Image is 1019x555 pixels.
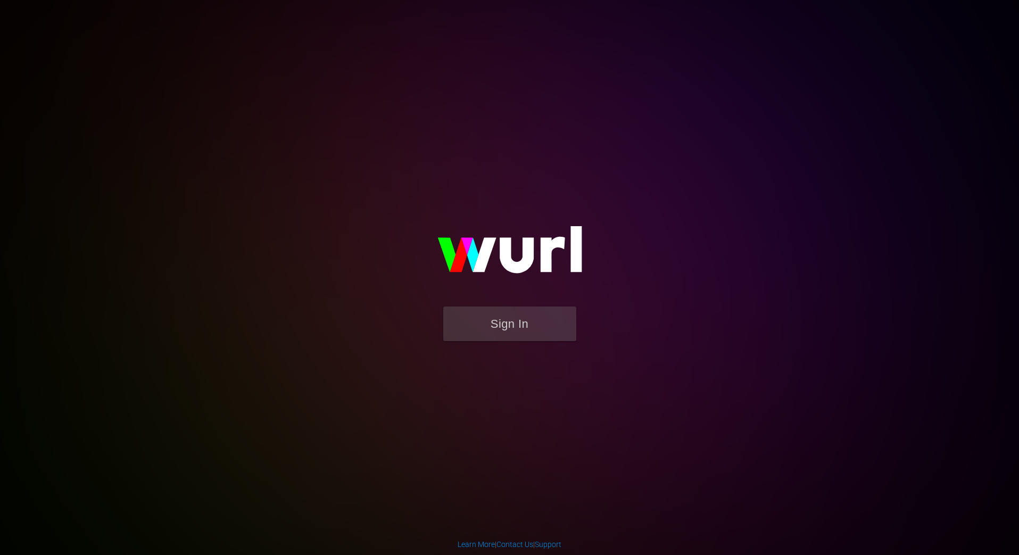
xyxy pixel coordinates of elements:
a: Learn More [458,540,495,549]
div: | | [458,539,561,550]
a: Contact Us [496,540,533,549]
button: Sign In [443,307,576,341]
a: Support [535,540,561,549]
img: wurl-logo-on-black-223613ac3d8ba8fe6dc639794a292ebdb59501304c7dfd60c99c58986ef67473.svg [403,203,616,307]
